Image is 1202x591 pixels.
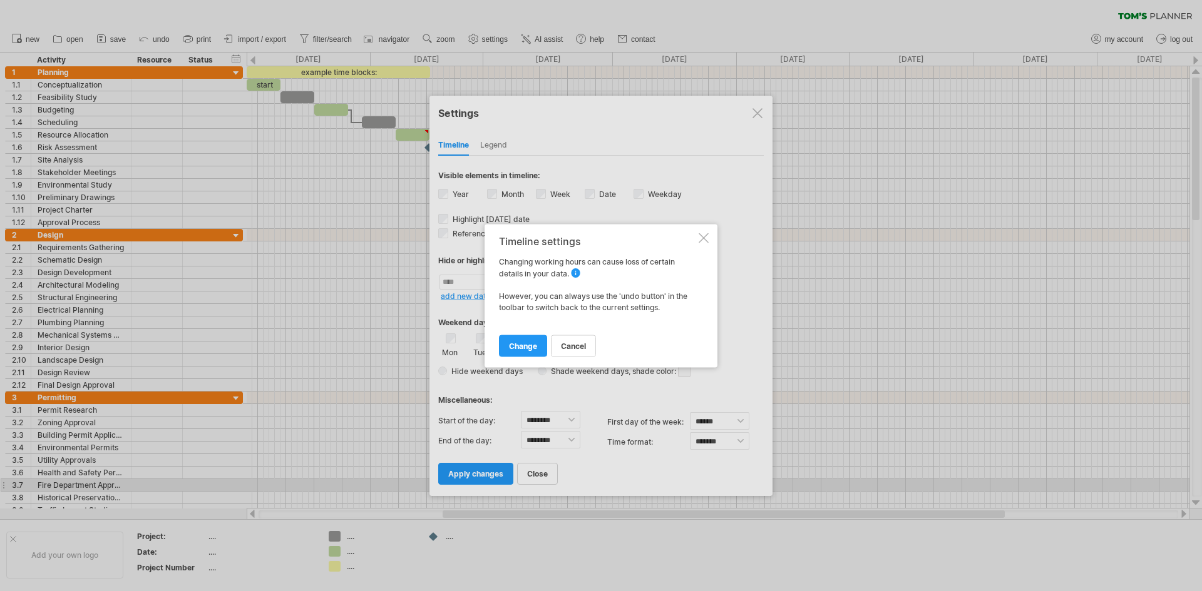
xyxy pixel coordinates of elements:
a: cancel [551,335,596,356]
span: change [509,341,537,350]
a: change [499,335,547,356]
span: cancel [561,341,586,350]
div: Changing working hours can cause loss of certain details in your data. However, you can always us... [499,235,696,356]
div: timeline settings [499,235,696,246]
